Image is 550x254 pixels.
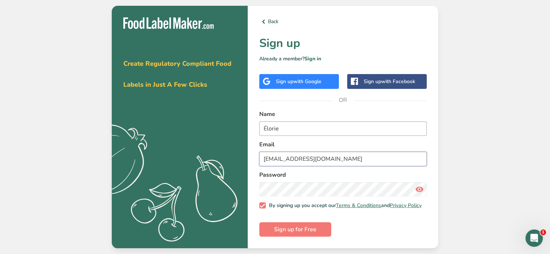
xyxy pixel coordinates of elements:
[259,35,427,52] h1: Sign up
[123,59,231,89] span: Create Regulatory Compliant Food Labels in Just A Few Clicks
[259,140,427,149] label: Email
[332,89,354,111] span: OR
[381,78,415,85] span: with Facebook
[293,78,321,85] span: with Google
[123,17,214,29] img: Food Label Maker
[276,78,321,85] div: Sign up
[259,171,427,179] label: Password
[259,110,427,119] label: Name
[364,78,415,85] div: Sign up
[259,152,427,166] input: email@example.com
[304,55,321,62] a: Sign in
[259,222,331,237] button: Sign up for Free
[259,17,427,26] a: Back
[390,202,422,209] a: Privacy Policy
[274,225,316,234] span: Sign up for Free
[259,55,427,63] p: Already a member?
[259,121,427,136] input: John Doe
[336,202,381,209] a: Terms & Conditions
[525,229,543,247] iframe: Intercom live chat
[266,202,422,209] span: By signing up you accept our and
[540,229,546,235] span: 1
